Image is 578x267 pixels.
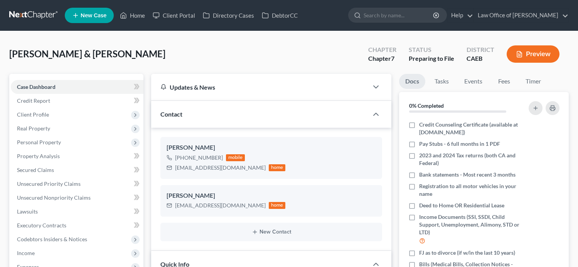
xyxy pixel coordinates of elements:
a: Timer [519,74,547,89]
div: home [269,164,286,171]
a: Directory Cases [199,8,258,22]
span: Executory Contracts [17,222,66,229]
span: [PERSON_NAME] & [PERSON_NAME] [9,48,165,59]
div: home [269,202,286,209]
span: FJ as to divorce (if w/in the last 10 years) [419,249,515,257]
div: [PERSON_NAME] [167,143,376,152]
div: District [467,45,494,54]
div: Status [409,45,454,54]
span: Lawsuits [17,208,38,215]
div: Updates & News [160,83,359,91]
a: Executory Contracts [11,219,143,232]
span: Contact [160,110,182,118]
a: Property Analysis [11,149,143,163]
span: Unsecured Priority Claims [17,180,81,187]
div: Chapter [368,54,396,63]
span: Client Profile [17,111,49,118]
a: Secured Claims [11,163,143,177]
a: Tasks [428,74,455,89]
span: Income [17,250,35,256]
span: Pay Stubs - 6 full months in 1 PDF [419,140,500,148]
a: Lawsuits [11,205,143,219]
span: Secured Claims [17,167,54,173]
span: Personal Property [17,139,61,145]
span: Bank statements - Most recent 3 months [419,171,516,179]
a: Case Dashboard [11,80,143,94]
div: Chapter [368,45,396,54]
div: CAEB [467,54,494,63]
span: Property Analysis [17,153,60,159]
span: Income Documents (SSI, SSDI, Child Support, Unemployment, Alimony, STD or LTD) [419,213,520,236]
span: Credit Report [17,97,50,104]
span: Credit Counseling Certificate (available at [DOMAIN_NAME]) [419,121,520,136]
div: [EMAIL_ADDRESS][DOMAIN_NAME] [175,202,266,209]
a: DebtorCC [258,8,302,22]
span: 2023 and 2024 Tax returns (both CA and Federal) [419,152,520,167]
a: Home [116,8,149,22]
a: Docs [399,74,425,89]
a: Law Office of [PERSON_NAME] [474,8,568,22]
div: mobile [226,154,245,161]
button: Preview [507,45,559,63]
a: Help [447,8,473,22]
div: [PHONE_NUMBER] [175,154,223,162]
div: [PERSON_NAME] [167,191,376,200]
button: New Contact [167,229,376,235]
span: New Case [81,13,106,18]
a: Fees [492,74,516,89]
span: 7 [391,55,394,62]
span: Registration to all motor vehicles in your name [419,182,520,198]
a: Events [458,74,489,89]
span: Unsecured Nonpriority Claims [17,194,91,201]
a: Credit Report [11,94,143,108]
span: Real Property [17,125,50,132]
div: Preparing to File [409,54,454,63]
input: Search by name... [364,8,434,22]
a: Client Portal [149,8,199,22]
strong: 0% Completed [409,102,444,109]
span: Deed to Home OR Residential Lease [419,202,504,209]
div: [EMAIL_ADDRESS][DOMAIN_NAME] [175,164,266,172]
a: Unsecured Priority Claims [11,177,143,191]
span: Case Dashboard [17,83,56,90]
a: Unsecured Nonpriority Claims [11,191,143,205]
span: Codebtors Insiders & Notices [17,236,87,242]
